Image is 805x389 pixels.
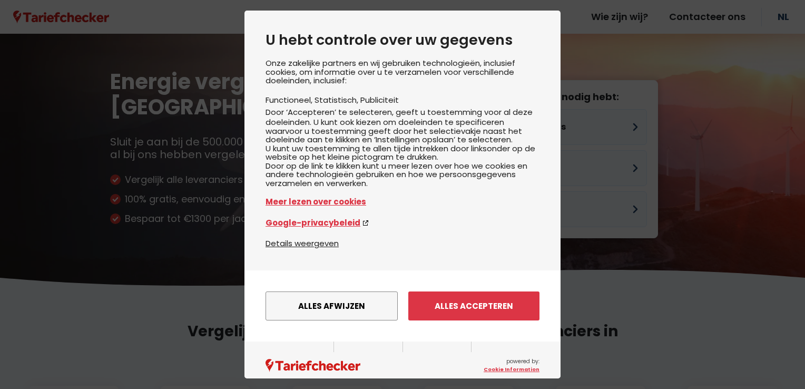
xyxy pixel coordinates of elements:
li: Functioneel [266,94,315,105]
div: Onze zakelijke partners en wij gebruiken technologieën, inclusief cookies, om informatie over u t... [266,59,539,237]
button: Details weergeven [266,237,339,249]
a: Meer lezen over cookies [266,196,539,208]
a: Google-privacybeleid [266,217,539,229]
li: Publiciteit [360,94,399,105]
button: Alles accepteren [408,291,539,320]
button: Alles afwijzen [266,291,398,320]
li: Statistisch [315,94,360,105]
div: menu [244,270,561,342]
h2: U hebt controle over uw gegevens [266,32,539,48]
